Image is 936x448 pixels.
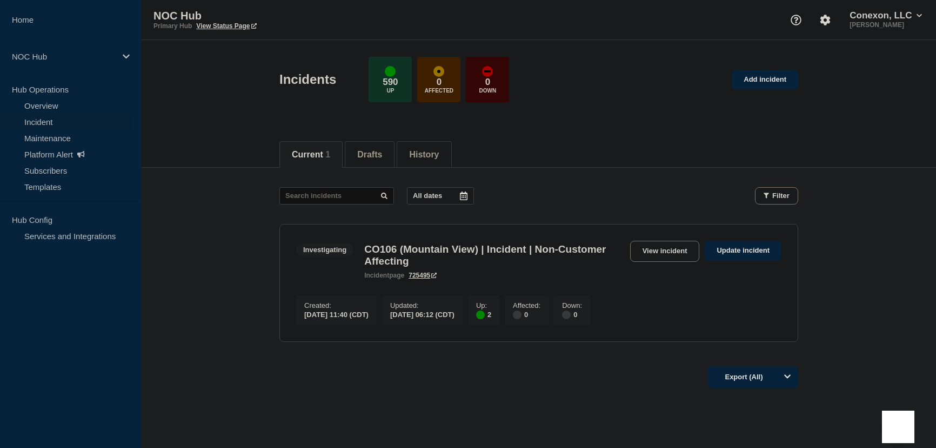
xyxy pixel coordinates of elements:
button: Conexon, LLC [847,10,924,21]
button: Support [785,9,807,31]
div: up [476,311,485,319]
span: Investigating [296,243,353,256]
span: Filter [772,192,790,200]
button: Drafts [357,150,382,160]
button: Options [777,366,798,388]
p: 0 [485,77,490,88]
p: Up [386,88,394,94]
button: Current 1 [292,150,330,160]
p: NOC Hub [153,10,370,22]
div: 0 [562,309,582,319]
button: Export (All) [707,366,798,388]
p: [PERSON_NAME] [847,21,924,29]
a: Add incident [732,70,798,90]
iframe: Help Scout Beacon - Open [882,411,914,443]
p: page [364,272,404,279]
p: Affected : [513,301,540,309]
div: down [482,66,493,77]
p: NOC Hub [12,52,116,61]
div: [DATE] 06:12 (CDT) [390,309,454,319]
input: Search incidents [279,187,394,205]
p: Primary Hub [153,22,192,30]
p: Created : [304,301,369,309]
p: 0 [437,77,442,88]
p: Affected [425,88,453,94]
div: disabled [513,311,522,319]
button: All dates [407,187,474,205]
a: View Status Page [196,22,256,30]
div: 2 [476,309,491,319]
button: History [409,150,439,160]
a: View incident [630,241,700,262]
div: affected [433,66,444,77]
p: Updated : [390,301,454,309]
button: Filter [755,187,798,205]
h1: Incidents [279,72,336,87]
h3: CO106 (Mountain View) | Incident | Non-Customer Affecting [364,243,624,267]
div: up [385,66,396,77]
div: 0 [513,309,540,319]
div: [DATE] 11:40 (CDT) [304,309,369,319]
p: Down : [562,301,582,309]
p: Up : [476,301,491,309]
div: disabled [562,311,571,319]
span: 1 [325,150,330,159]
p: 590 [383,77,398,88]
a: 725495 [409,272,437,279]
span: incident [364,272,389,279]
p: All dates [413,192,442,200]
p: Down [479,88,497,94]
a: Update incident [705,241,781,261]
button: Account settings [814,9,837,31]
